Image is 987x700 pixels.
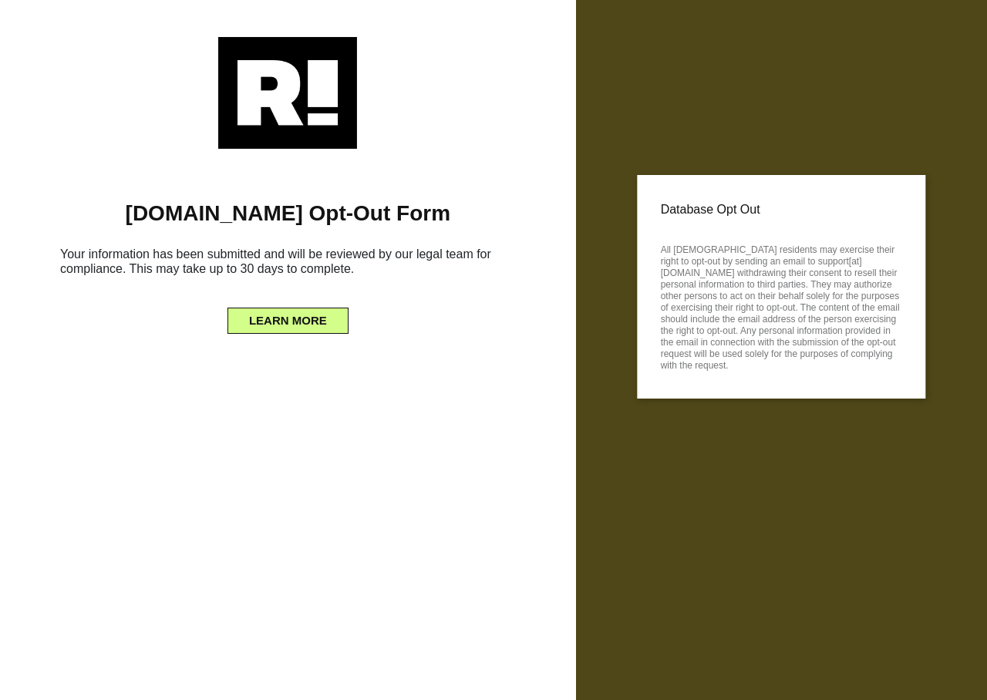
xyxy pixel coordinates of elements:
[661,240,902,372] p: All [DEMOGRAPHIC_DATA] residents may exercise their right to opt-out by sending an email to suppo...
[661,198,902,221] p: Database Opt Out
[227,308,349,334] button: LEARN MORE
[23,241,553,288] h6: Your information has been submitted and will be reviewed by our legal team for compliance. This m...
[23,200,553,227] h1: [DOMAIN_NAME] Opt-Out Form
[227,310,349,322] a: LEARN MORE
[218,37,357,149] img: Retention.com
